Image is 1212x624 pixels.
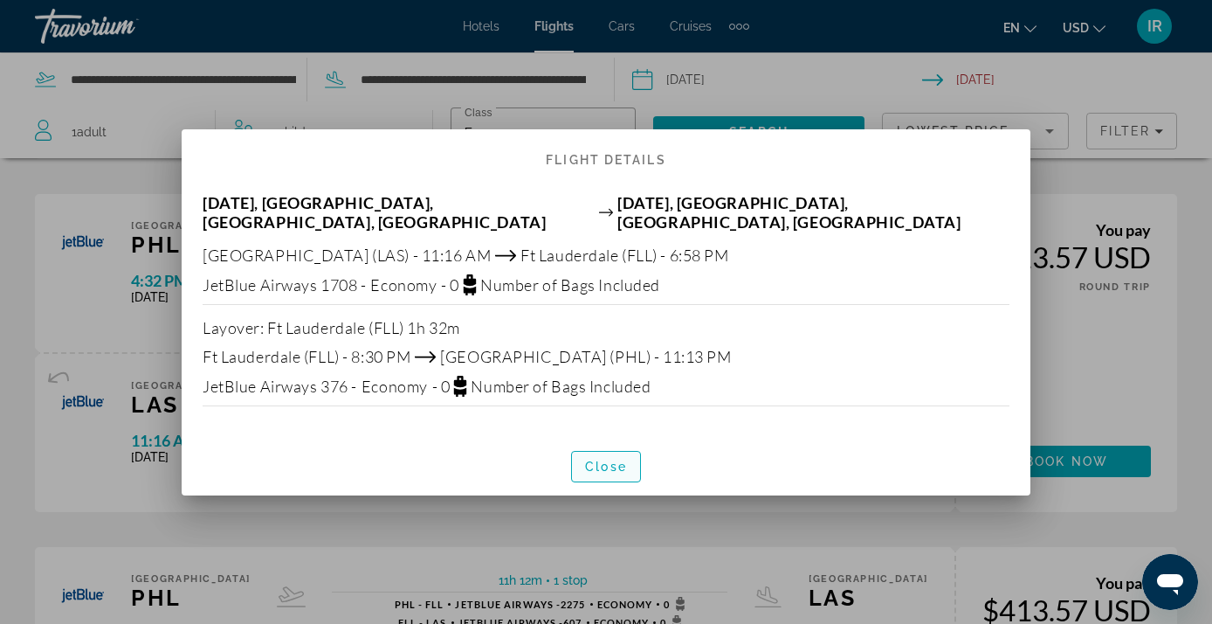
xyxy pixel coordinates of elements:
span: Number of Bags Included [480,275,660,295]
span: Economy [362,377,428,396]
span: [GEOGRAPHIC_DATA] (PHL) - 11:13 PM [440,347,731,366]
span: [DATE], [GEOGRAPHIC_DATA], [GEOGRAPHIC_DATA], [GEOGRAPHIC_DATA] [617,193,1009,232]
h2: Flight Details [182,129,1030,175]
button: Close [571,451,641,482]
span: - 0 [441,275,459,295]
span: Economy [370,275,437,295]
span: Close [585,460,627,474]
div: JetBlue Airways 1708 - [203,274,1009,295]
span: - 0 [432,377,451,396]
span: Ft Lauderdale (FLL) - 8:30 PM [203,347,410,366]
span: Ft Lauderdale (FLL) - 6:58 PM [520,246,728,265]
span: Number of Bags Included [471,377,651,396]
span: [DATE], [GEOGRAPHIC_DATA], [GEOGRAPHIC_DATA], [GEOGRAPHIC_DATA] [203,193,595,232]
iframe: Button to launch messaging window [1142,554,1198,610]
div: JetBlue Airways 376 - [203,376,1009,397]
span: [GEOGRAPHIC_DATA] (LAS) - 11:16 AM [203,246,491,265]
div: : Ft Lauderdale (FLL) 1h 32m [203,318,1009,337]
span: Layover [203,318,260,337]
